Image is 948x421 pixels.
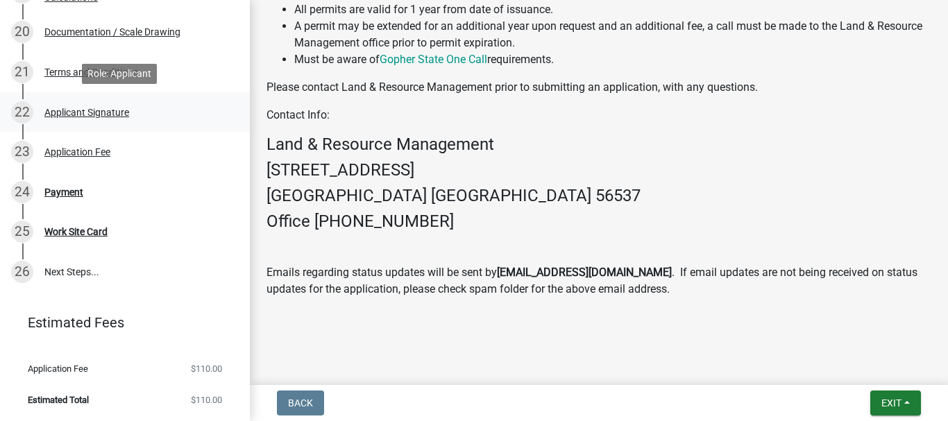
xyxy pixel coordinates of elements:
span: $110.00 [191,364,222,373]
h4: [STREET_ADDRESS] [266,160,931,180]
div: 21 [11,61,33,83]
div: Payment [44,187,83,197]
div: Documentation / Scale Drawing [44,27,180,37]
div: 26 [11,261,33,283]
button: Exit [870,390,921,415]
span: Back [288,397,313,409]
div: 25 [11,221,33,243]
h4: Land & Resource Management [266,135,931,155]
button: Back [277,390,324,415]
div: Terms and Conditions [44,67,138,77]
a: Gopher State One Call [380,53,487,66]
h4: [GEOGRAPHIC_DATA] [GEOGRAPHIC_DATA] 56537 [266,186,931,206]
strong: [EMAIL_ADDRESS][DOMAIN_NAME] [497,266,672,279]
div: 23 [11,141,33,163]
div: Application Fee [44,147,110,157]
span: Exit [881,397,902,409]
span: Estimated Total [28,395,89,404]
div: 24 [11,181,33,203]
li: A permit may be extended for an additional year upon request and an additional fee, a call must b... [294,18,931,51]
a: Estimated Fees [11,309,228,336]
div: 20 [11,21,33,43]
div: Applicant Signature [44,108,129,117]
p: Emails regarding status updates will be sent by . If email updates are not being received on stat... [266,264,931,298]
p: Contact Info: [266,107,931,123]
div: Work Site Card [44,227,108,237]
p: Please contact Land & Resource Management prior to submitting an application, with any questions. [266,79,931,96]
span: $110.00 [191,395,222,404]
span: Application Fee [28,364,88,373]
div: Role: Applicant [82,64,157,84]
li: Must be aware of requirements. [294,51,931,68]
h4: Office [PHONE_NUMBER] [266,212,931,232]
li: All permits are valid for 1 year from date of issuance. [294,1,931,18]
div: 22 [11,101,33,123]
